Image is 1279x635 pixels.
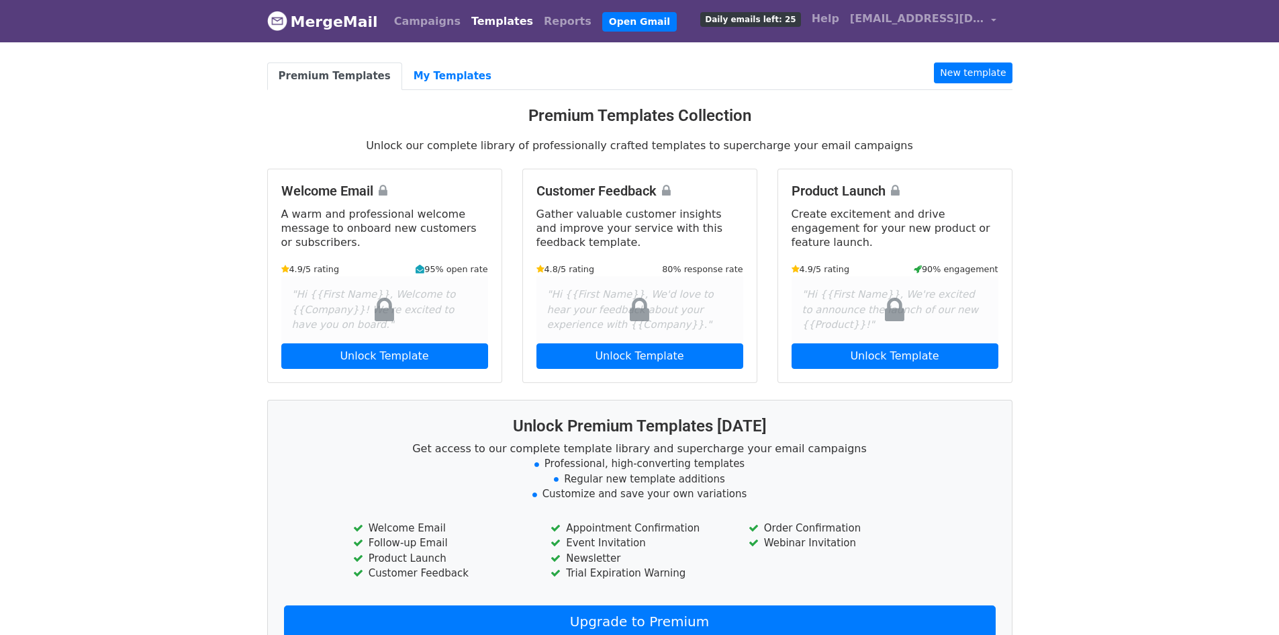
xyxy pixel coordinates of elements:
h4: Product Launch [792,183,998,199]
small: 4.9/5 rating [281,263,340,276]
img: MergeMail logo [267,11,287,31]
a: Unlock Template [792,343,998,369]
h4: Welcome Email [281,183,488,199]
h3: Unlock Premium Templates [DATE] [284,417,996,436]
li: Appointment Confirmation [551,521,728,536]
a: Daily emails left: 25 [695,5,806,32]
li: Welcome Email [353,521,530,536]
p: Gather valuable customer insights and improve your service with this feedback template. [536,207,743,249]
small: 90% engagement [914,263,998,276]
a: My Templates [402,62,503,90]
a: Templates [466,8,538,35]
small: 95% open rate [416,263,487,276]
h4: Customer Feedback [536,183,743,199]
a: Unlock Template [536,343,743,369]
a: Campaigns [389,8,466,35]
small: 4.8/5 rating [536,263,595,276]
a: Reports [538,8,597,35]
p: A warm and professional welcome message to onboard new customers or subscribers. [281,207,488,249]
a: Open Gmail [602,12,677,32]
li: Trial Expiration Warning [551,566,728,581]
div: "Hi {{First Name}}, We're excited to announce the launch of our new {{Product}}!" [792,276,998,343]
a: Premium Templates [267,62,402,90]
p: Create excitement and drive engagement for your new product or feature launch. [792,207,998,249]
li: Customer Feedback [353,566,530,581]
a: New template [934,62,1012,83]
h3: Premium Templates Collection [267,106,1012,126]
div: "Hi {{First Name}}, We'd love to hear your feedback about your experience with {{Company}}." [536,276,743,343]
a: Help [806,5,845,32]
p: Get access to our complete template library and supercharge your email campaigns [284,441,996,456]
li: Professional, high-converting templates [284,456,996,472]
li: Regular new template additions [284,472,996,487]
li: Newsletter [551,551,728,566]
li: Product Launch [353,551,530,566]
li: Webinar Invitation [749,536,926,551]
small: 80% response rate [662,263,743,276]
a: [EMAIL_ADDRESS][DOMAIN_NAME] [845,5,1002,37]
p: Unlock our complete library of professionally crafted templates to supercharge your email campaigns [267,138,1012,153]
li: Event Invitation [551,536,728,551]
div: "Hi {{First Name}}, Welcome to {{Company}}! We're excited to have you on board." [281,276,488,343]
span: Daily emails left: 25 [700,12,800,27]
li: Customize and save your own variations [284,486,996,502]
a: Unlock Template [281,343,488,369]
li: Follow-up Email [353,536,530,551]
small: 4.9/5 rating [792,263,850,276]
li: Order Confirmation [749,521,926,536]
a: MergeMail [267,7,378,36]
span: [EMAIL_ADDRESS][DOMAIN_NAME] [850,11,984,27]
